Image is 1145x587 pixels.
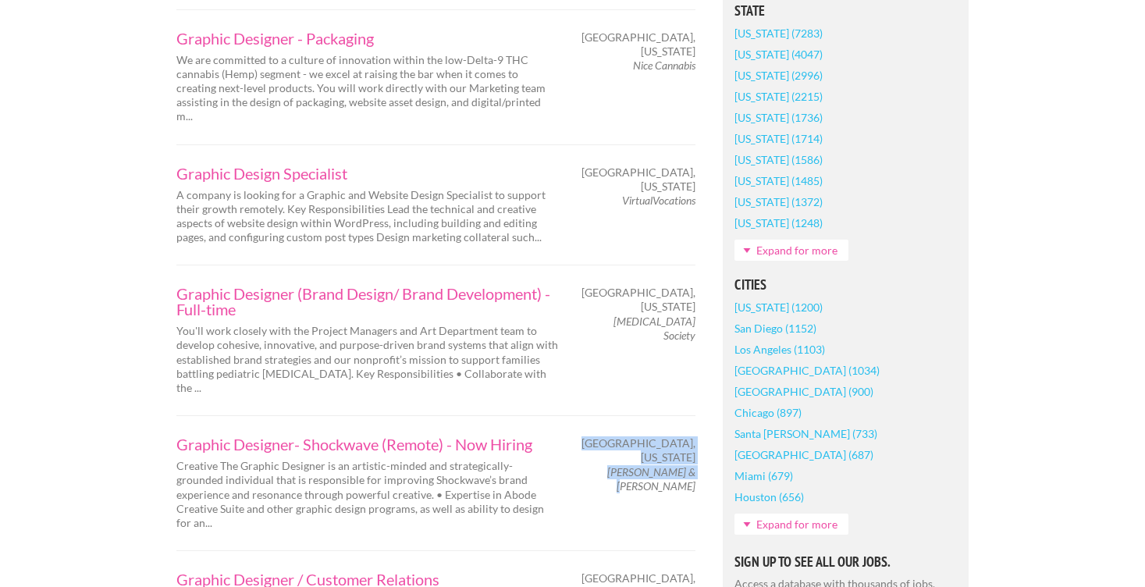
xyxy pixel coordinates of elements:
[734,4,957,18] h5: State
[176,30,559,46] a: Graphic Designer - Packaging
[176,53,559,124] p: We are committed to a culture of innovation within the low-Delta-9 THC cannabis (Hemp) segment - ...
[176,571,559,587] a: Graphic Designer / Customer Relations
[734,514,848,535] a: Expand for more
[734,423,877,444] a: Santa [PERSON_NAME] (733)
[633,59,695,72] em: Nice Cannabis
[734,381,873,402] a: [GEOGRAPHIC_DATA] (900)
[734,170,823,191] a: [US_STATE] (1485)
[734,360,880,381] a: [GEOGRAPHIC_DATA] (1034)
[581,165,695,194] span: [GEOGRAPHIC_DATA], [US_STATE]
[734,278,957,292] h5: Cities
[734,107,823,128] a: [US_STATE] (1736)
[176,165,559,181] a: Graphic Design Specialist
[734,402,802,423] a: Chicago (897)
[734,555,957,569] h5: Sign Up to See All Our Jobs.
[734,191,823,212] a: [US_STATE] (1372)
[734,240,848,261] a: Expand for more
[734,149,823,170] a: [US_STATE] (1586)
[613,315,695,342] em: [MEDICAL_DATA] Society
[734,23,823,44] a: [US_STATE] (7283)
[734,297,823,318] a: [US_STATE] (1200)
[176,188,559,245] p: A company is looking for a Graphic and Website Design Specialist to support their growth remotely...
[622,194,695,207] em: VirtualVocations
[734,444,873,465] a: [GEOGRAPHIC_DATA] (687)
[581,286,695,314] span: [GEOGRAPHIC_DATA], [US_STATE]
[176,286,559,317] a: Graphic Designer (Brand Design/ Brand Development) - Full-time
[581,30,695,59] span: [GEOGRAPHIC_DATA], [US_STATE]
[734,212,823,233] a: [US_STATE] (1248)
[607,465,695,493] em: [PERSON_NAME] & [PERSON_NAME]
[734,486,804,507] a: Houston (656)
[734,465,793,486] a: Miami (679)
[176,324,559,395] p: You'll work closely with the Project Managers and Art Department team to develop cohesive, innova...
[734,65,823,86] a: [US_STATE] (2996)
[734,128,823,149] a: [US_STATE] (1714)
[734,86,823,107] a: [US_STATE] (2215)
[581,436,695,464] span: [GEOGRAPHIC_DATA], [US_STATE]
[734,339,825,360] a: Los Angeles (1103)
[734,318,816,339] a: San Diego (1152)
[176,459,559,530] p: Creative The Graphic Designer is an artistic-minded and strategically-grounded individual that is...
[734,44,823,65] a: [US_STATE] (4047)
[176,436,559,452] a: Graphic Designer- Shockwave (Remote) - Now Hiring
